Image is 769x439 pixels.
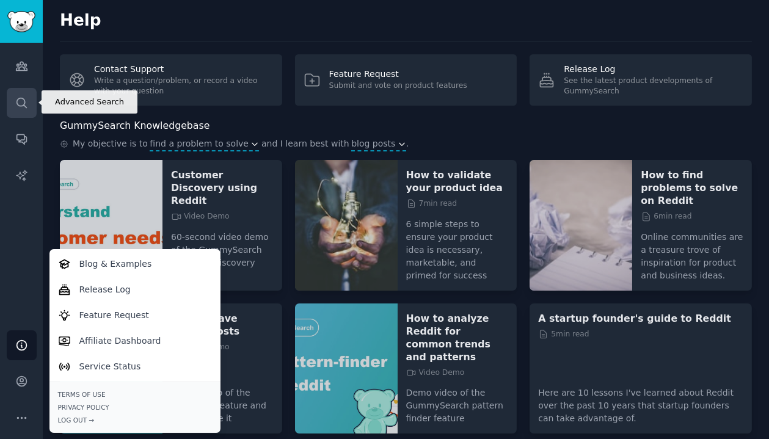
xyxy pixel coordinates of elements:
[641,222,743,282] p: Online communities are a treasure trove of inspiration for product and business ideas.
[51,354,218,379] a: Service Status
[538,378,743,425] p: Here are 10 lessons I've learned about Reddit over the past 10 years that startup founders can ta...
[530,54,752,106] a: Release LogSee the latest product developments of GummySearch
[538,329,589,340] span: 5 min read
[171,312,274,338] a: How to save Reddit posts
[60,11,752,31] h2: Help
[58,416,212,424] div: Log Out →
[406,312,509,363] a: How to analyze Reddit for common trends and patterns
[171,169,274,207] a: Customer Discovery using Reddit
[329,81,467,92] div: Submit and vote on product features
[79,258,152,270] p: Blog & Examples
[58,403,212,412] a: Privacy Policy
[60,118,210,134] h2: GummySearch Knowledgebase
[60,137,752,151] div: .
[51,251,218,277] a: Blog & Examples
[79,335,161,347] p: Affiliate Dashboard
[7,11,35,32] img: GummySearch logo
[60,54,282,106] a: Contact SupportWrite a question/problem, or record a video with your question
[329,68,467,81] div: Feature Request
[406,368,465,379] span: Video Demo
[295,54,517,106] a: Feature RequestSubmit and vote on product features
[171,378,274,425] p: Demo video of the bookmark feature and when to use it
[58,390,212,399] a: Terms of Use
[564,63,743,76] div: Release Log
[51,302,218,328] a: Feature Request
[530,160,632,291] img: How to find problems to solve on Reddit
[406,378,509,425] p: Demo video of the GummySearch pattern finder feature
[351,137,406,150] button: blog posts
[171,211,230,222] span: Video Demo
[406,209,509,282] p: 6 simple steps to ensure your product idea is necessary, marketable, and primed for success
[79,360,141,373] p: Service Status
[73,137,148,151] span: My objective is to
[295,303,398,434] img: How to analyze Reddit for common trends and patterns
[641,211,691,222] span: 6 min read
[51,328,218,354] a: Affiliate Dashboard
[171,222,274,282] p: 60-second video demo of the GummySearch customer discovery features
[60,160,162,291] img: Customer Discovery using Reddit
[641,169,743,207] a: How to find problems to solve on Reddit
[564,76,743,97] div: See the latest product developments of GummySearch
[150,137,249,150] span: find a problem to solve
[538,312,743,325] a: A startup founder's guide to Reddit
[150,137,259,150] button: find a problem to solve
[51,277,218,302] a: Release Log
[406,169,509,194] a: How to validate your product idea
[295,160,398,291] img: How to validate your product idea
[79,283,131,296] p: Release Log
[261,137,349,151] span: and I learn best with
[351,137,395,150] span: blog posts
[79,309,149,322] p: Feature Request
[406,198,457,209] span: 7 min read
